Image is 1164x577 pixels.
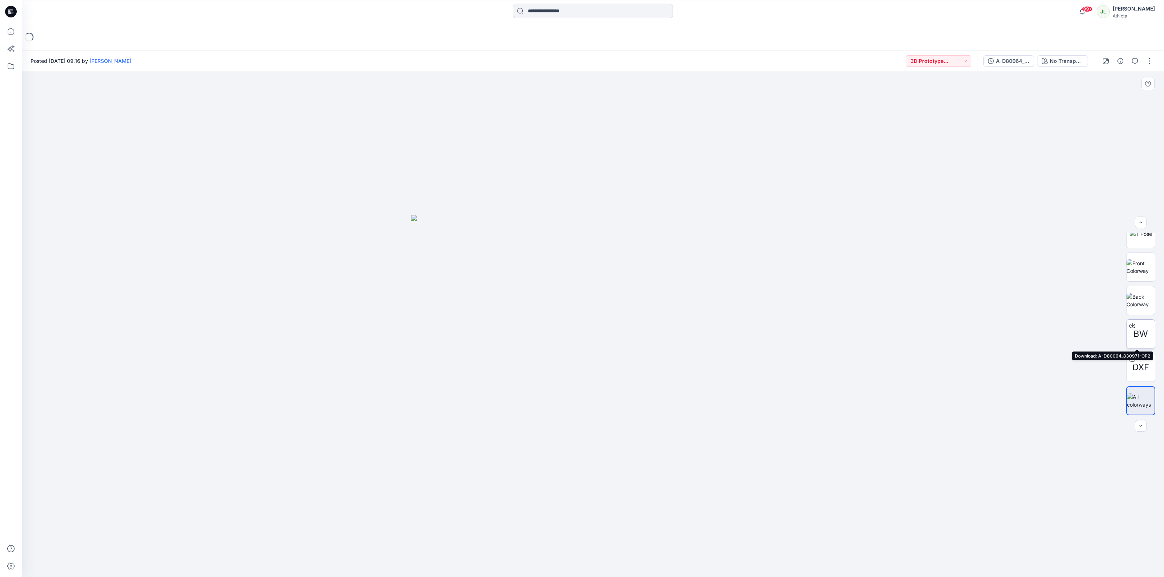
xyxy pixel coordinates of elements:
img: Front Colorway [1127,259,1155,275]
img: eyJhbGciOiJIUzI1NiIsImtpZCI6IjAiLCJzbHQiOiJzZXMiLCJ0eXAiOiJKV1QifQ.eyJkYXRhIjp7InR5cGUiOiJzdG9yYW... [411,215,775,577]
div: [PERSON_NAME] [1113,4,1155,13]
div: A-D80064_830971-OP2 [996,57,1029,65]
span: BW [1133,327,1148,340]
span: 99+ [1082,6,1093,12]
div: No Transparency [1050,57,1083,65]
span: Posted [DATE] 09:16 by [31,57,131,65]
div: Athleta [1113,13,1155,19]
button: Details [1115,55,1126,67]
button: No Transparency [1037,55,1088,67]
img: Back Colorway [1127,293,1155,308]
img: All colorways [1127,393,1155,408]
div: JL [1097,5,1110,18]
img: T Pose [1130,230,1152,238]
button: A-D80064_830971-OP2 [983,55,1034,67]
a: [PERSON_NAME] [89,58,131,64]
span: DXF [1132,361,1149,374]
